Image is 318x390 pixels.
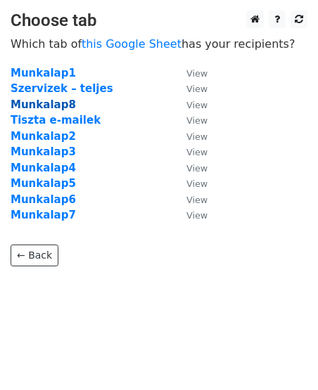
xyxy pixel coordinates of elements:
[172,193,208,206] a: View
[248,323,318,390] div: Csevegés widget
[11,145,76,158] a: Munkalap3
[172,114,208,126] a: View
[248,323,318,390] iframe: Chat Widget
[172,82,208,95] a: View
[11,193,76,206] a: Munkalap6
[82,37,182,51] a: this Google Sheet
[186,147,208,157] small: View
[186,195,208,205] small: View
[172,177,208,190] a: View
[186,115,208,126] small: View
[11,67,76,79] a: Munkalap1
[186,163,208,174] small: View
[186,68,208,79] small: View
[172,209,208,221] a: View
[172,162,208,174] a: View
[11,37,307,51] p: Which tab of has your recipients?
[186,178,208,189] small: View
[186,131,208,142] small: View
[11,114,101,126] a: Tiszta e-mailek
[11,11,307,31] h3: Choose tab
[11,130,76,143] a: Munkalap2
[186,100,208,110] small: View
[11,245,58,266] a: ← Back
[11,177,76,190] a: Munkalap5
[172,130,208,143] a: View
[11,98,76,111] a: Munkalap8
[11,162,76,174] a: Munkalap4
[172,67,208,79] a: View
[11,82,113,95] a: Szervizek – teljes
[186,210,208,221] small: View
[11,209,76,221] a: Munkalap7
[186,84,208,94] small: View
[172,145,208,158] a: View
[172,98,208,111] a: View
